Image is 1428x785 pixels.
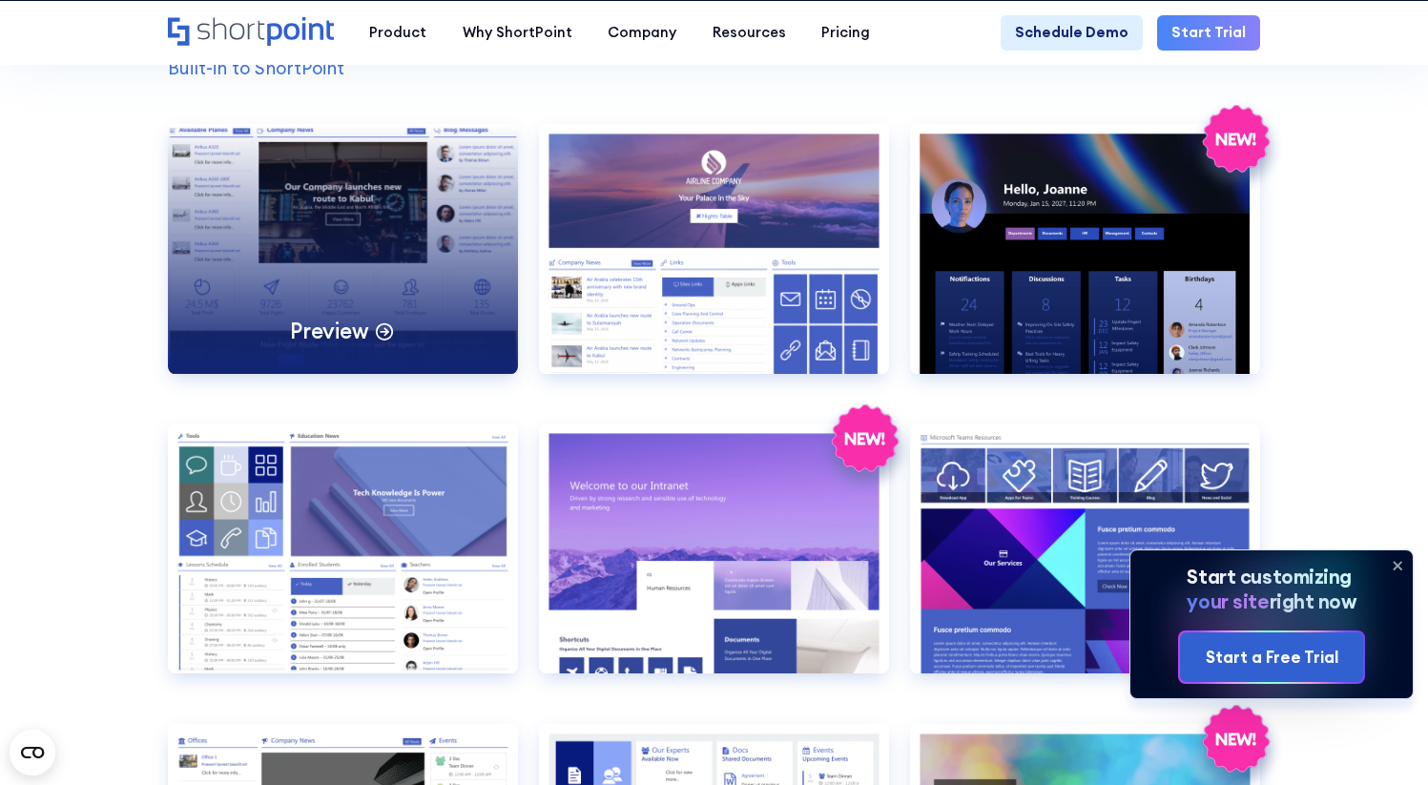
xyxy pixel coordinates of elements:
button: Open CMP widget [10,730,55,775]
p: Built-in to ShortPoint [168,54,1260,81]
p: Preview [290,318,368,345]
a: Airlines 2 [539,124,889,403]
a: Start Trial [1157,15,1260,51]
a: Company [590,15,693,51]
div: Why ShortPoint [463,22,572,43]
a: Airlines 1Preview [168,124,518,403]
a: Enterprise 1 [539,423,889,702]
p: Preview [1032,335,1110,362]
a: Start a Free Trial [1180,632,1364,682]
a: Resources [694,15,803,51]
a: Home [168,17,334,49]
iframe: Chat Widget [1333,693,1428,785]
p: Preview [661,335,739,362]
p: Preview [290,635,368,663]
a: Product [352,15,445,51]
p: Preview [661,635,739,663]
a: Pricing [803,15,887,51]
div: Product [369,22,426,43]
a: Schedule Demo [1001,15,1143,51]
p: Preview [1032,635,1110,663]
div: Start a Free Trial [1206,646,1338,670]
a: Why ShortPoint [445,15,590,51]
a: HR 1 [910,423,1260,702]
div: Company [608,22,676,43]
div: Pricing [821,22,870,43]
a: Education 1 [168,423,518,702]
a: Communication [910,124,1260,403]
div: Resources [713,22,786,43]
